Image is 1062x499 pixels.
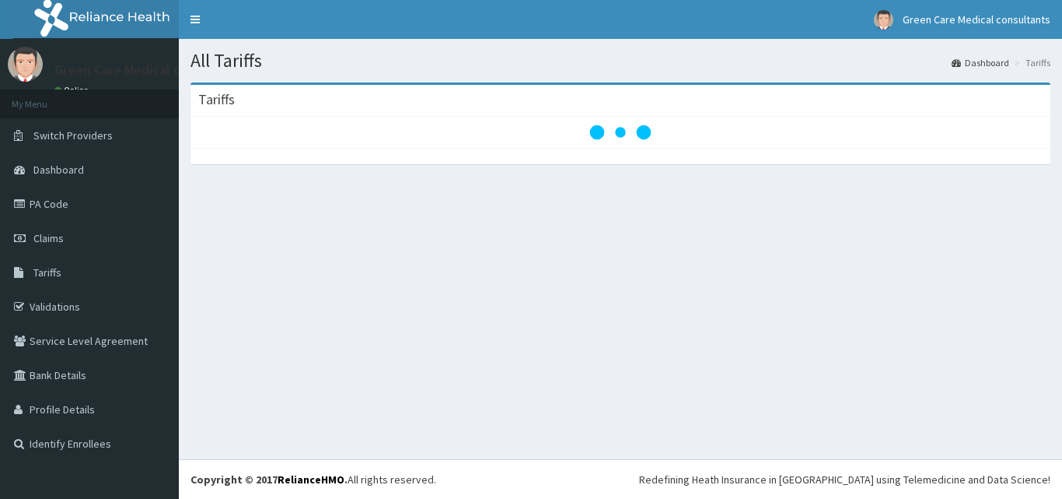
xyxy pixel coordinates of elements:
[33,128,113,142] span: Switch Providers
[8,47,43,82] img: User Image
[198,93,235,107] h3: Tariffs
[589,101,652,163] svg: audio-loading
[33,231,64,245] span: Claims
[33,265,61,279] span: Tariffs
[1011,56,1050,69] li: Tariffs
[33,163,84,177] span: Dashboard
[952,56,1009,69] a: Dashboard
[278,473,344,487] a: RelianceHMO
[179,459,1062,499] footer: All rights reserved.
[190,51,1050,71] h1: All Tariffs
[874,10,893,30] img: User Image
[903,12,1050,26] span: Green Care Medical consultants
[54,85,92,96] a: Online
[54,63,246,77] p: Green Care Medical consultants
[639,472,1050,487] div: Redefining Heath Insurance in [GEOGRAPHIC_DATA] using Telemedicine and Data Science!
[190,473,348,487] strong: Copyright © 2017 .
